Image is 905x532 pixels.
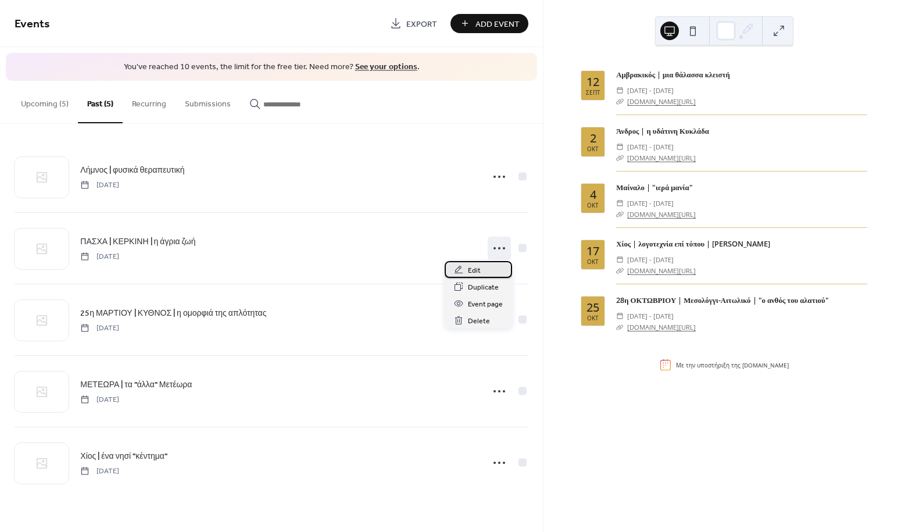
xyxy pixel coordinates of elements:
[468,298,503,310] span: Event page
[80,307,266,319] span: 25η ΜΑΡΤΙΟΥ | ΚΥΘΝΟΣ | η ομορφιά της απλότητας
[587,259,599,265] div: Οκτ
[627,210,696,219] a: [DOMAIN_NAME][URL]
[355,59,417,75] a: See your options
[78,81,123,123] button: Past (5)
[616,254,624,265] div: ​
[587,315,599,321] div: Οκτ
[616,295,828,305] a: 28η ΟΚΤΩΒΡΙΟΥ | Μεσολόγγι-Αιτωλικό | "ο ανθός του αλατιού"
[80,449,167,463] a: Χίος | ένα νησί "κέντημα"
[616,126,709,136] a: Άνδρος | η υδάτινη Κυκλάδα
[586,245,599,257] div: 17
[627,254,674,265] span: [DATE] - [DATE]
[468,265,481,277] span: Edit
[627,97,696,106] a: [DOMAIN_NAME][URL]
[80,306,266,320] a: 25η ΜΑΡΤΙΟΥ | ΚΥΘΝΟΣ | η ομορφιά της απλότητας
[468,281,499,294] span: Duplicate
[590,133,596,144] div: 2
[80,466,119,476] span: [DATE]
[616,152,624,163] div: ​
[742,361,789,369] a: [DOMAIN_NAME]
[80,323,119,333] span: [DATE]
[627,85,674,96] span: [DATE] - [DATE]
[616,182,692,192] a: Μαίναλο | "ιερά μανία"
[586,76,599,88] div: 12
[616,265,624,276] div: ​
[627,266,696,275] a: [DOMAIN_NAME][URL]
[627,153,696,162] a: [DOMAIN_NAME][URL]
[616,322,624,333] div: ​
[616,69,729,80] a: Αμβρακικός | μια θάλασσα κλειστή
[80,163,184,177] a: Λήμνος | φυσικά θεραπευτική
[12,81,78,122] button: Upcoming (5)
[616,96,624,107] div: ​
[587,146,599,152] div: Οκτ
[627,323,696,331] a: [DOMAIN_NAME][URL]
[381,14,446,33] a: Export
[80,394,119,405] span: [DATE]
[17,62,525,73] span: You've reached 10 events, the limit for the free tier. Need more? .
[123,81,176,122] button: Recurring
[80,235,195,248] a: ΠΑΣΧΑ | ΚΕΡΚΙΝΗ | η άγρια ζωή
[616,238,770,249] a: Χίος | λογοτεχνία επί τόπου | [PERSON_NAME]
[616,209,624,220] div: ​
[406,18,437,30] span: Export
[616,310,624,322] div: ​
[80,164,184,176] span: Λήμνος | φυσικά θεραπευτική
[590,189,596,201] div: 4
[616,85,624,96] div: ​
[80,378,192,391] a: ΜΕΤΕΩΡΑ | τα "άλλα" Μετέωρα
[80,180,119,190] span: [DATE]
[587,202,599,208] div: Οκτ
[616,141,624,152] div: ​
[176,81,240,122] button: Submissions
[80,450,167,462] span: Χίος | ένα νησί "κέντημα"
[15,13,50,35] span: Events
[616,198,624,209] div: ​
[80,251,119,262] span: [DATE]
[627,310,674,322] span: [DATE] - [DATE]
[468,315,490,327] span: Delete
[80,379,192,391] span: ΜΕΤΕΩΡΑ | τα "άλλα" Μετέωρα
[627,198,674,209] span: [DATE] - [DATE]
[676,361,789,369] div: Με την υποστήριξη της
[586,302,599,313] div: 25
[586,90,600,95] div: Σεπτ
[627,141,674,152] span: [DATE] - [DATE]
